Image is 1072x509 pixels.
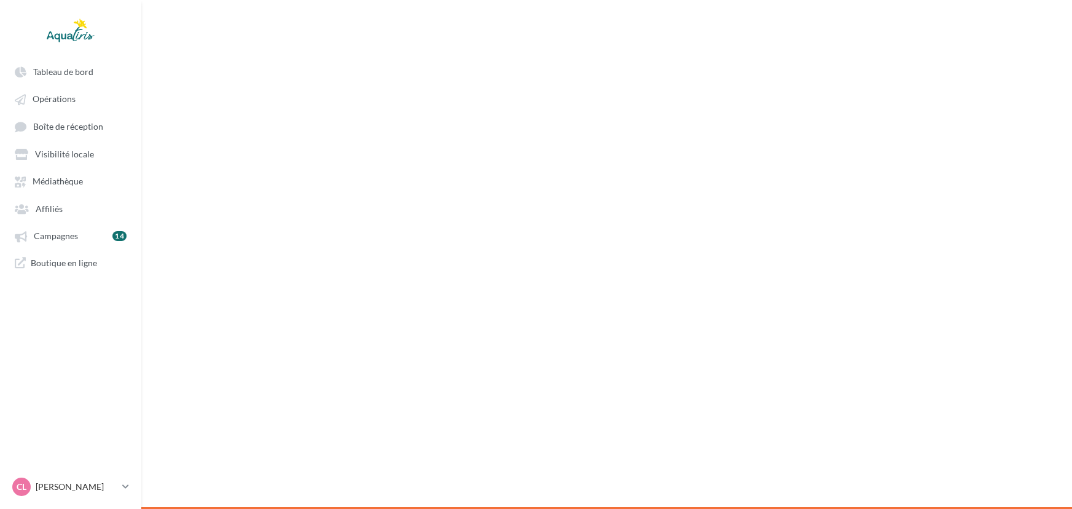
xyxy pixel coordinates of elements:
span: Médiathèque [33,176,83,187]
a: Affiliés [7,197,134,219]
span: Tableau de bord [33,66,93,77]
span: Boutique en ligne [31,257,97,269]
span: CL [17,481,26,493]
span: Visibilité locale [35,149,94,159]
p: [PERSON_NAME] [36,481,117,493]
a: 14 [112,229,127,243]
span: Campagnes [34,231,78,242]
a: Visibilité locale [7,143,134,165]
a: Médiathèque [7,170,134,192]
a: Opérations [7,87,134,109]
a: CL [PERSON_NAME] [10,475,131,499]
span: Opérations [33,94,76,105]
span: Boîte de réception [33,121,103,132]
span: Affiliés [36,203,63,214]
a: Boîte de réception [7,115,134,138]
a: Campagnes 14 [7,224,134,247]
div: 14 [112,231,127,241]
a: Boutique en ligne [7,252,134,274]
a: Tableau de bord [7,60,134,82]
